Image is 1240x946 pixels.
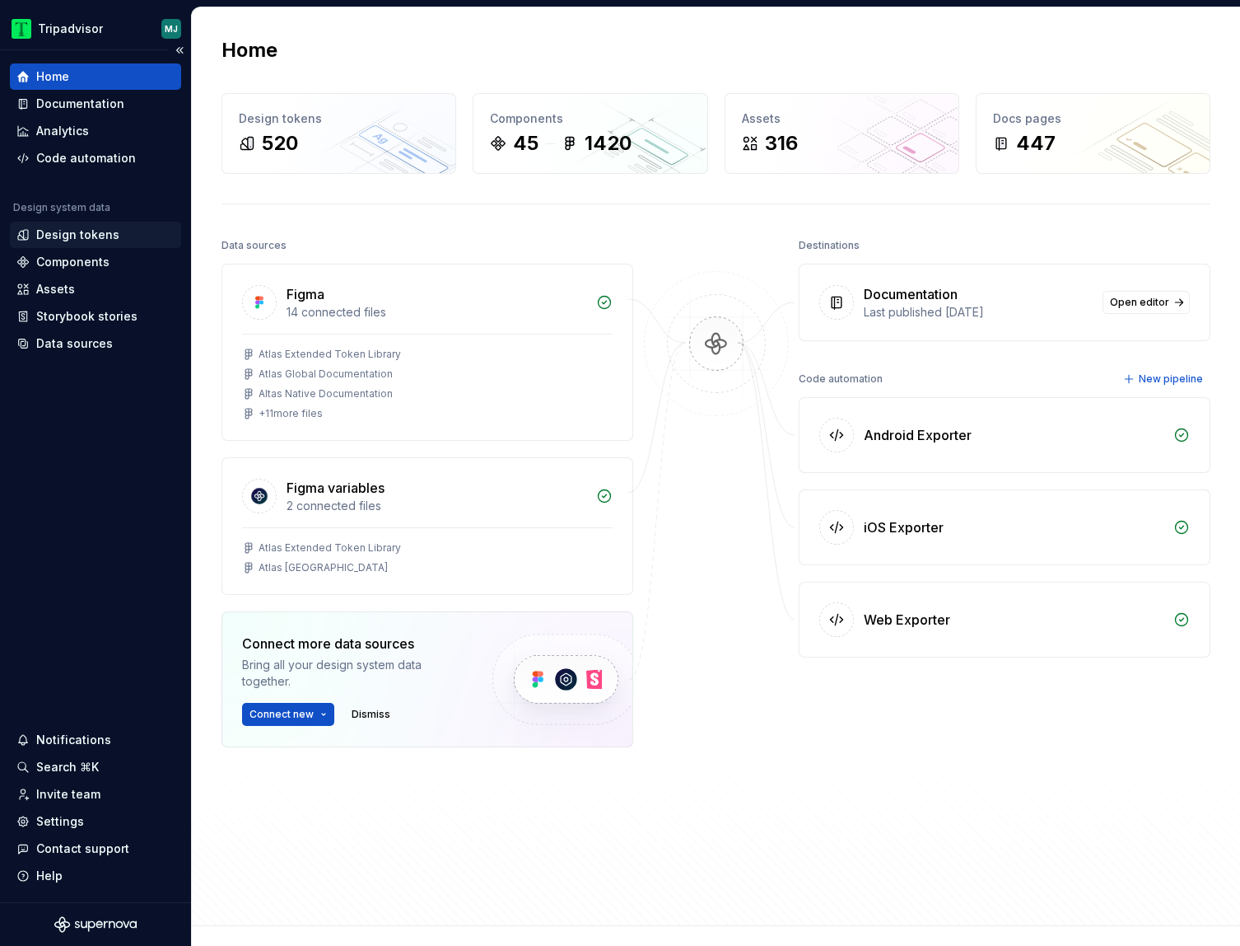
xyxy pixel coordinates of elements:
[262,130,298,157] div: 520
[221,37,277,63] h2: Home
[765,130,798,157] div: 316
[864,517,944,537] div: iOS Exporter
[10,808,181,835] a: Settings
[1139,372,1203,386] span: New pipeline
[10,727,181,753] button: Notifications
[242,634,464,653] div: Connect more data sources
[36,68,69,85] div: Home
[36,786,100,803] div: Invite team
[1110,296,1169,309] span: Open editor
[10,836,181,862] button: Contact support
[473,93,707,174] a: Components451420
[221,93,456,174] a: Design tokens520
[10,863,181,889] button: Help
[36,813,84,830] div: Settings
[993,110,1193,127] div: Docs pages
[36,308,138,325] div: Storybook stories
[221,457,633,595] a: Figma variables2 connected filesAtlas Extended Token LibraryAtlas [GEOGRAPHIC_DATA]
[36,759,99,775] div: Search ⌘K
[259,407,323,420] div: + 11 more files
[10,118,181,144] a: Analytics
[168,39,191,62] button: Collapse sidebar
[1102,291,1190,314] a: Open editor
[10,145,181,171] a: Code automation
[165,22,178,35] div: MJ
[490,110,690,127] div: Components
[36,281,75,297] div: Assets
[10,222,181,248] a: Design tokens
[513,130,538,157] div: 45
[287,304,586,321] div: 14 connected files
[259,387,393,400] div: Altas Native Documentation
[249,708,314,721] span: Connect new
[10,276,181,302] a: Assets
[36,841,129,857] div: Contact support
[287,284,324,304] div: Figma
[36,868,63,884] div: Help
[344,703,398,726] button: Dismiss
[10,63,181,90] a: Home
[36,227,119,243] div: Design tokens
[585,130,632,157] div: 1420
[10,754,181,780] button: Search ⌘K
[976,93,1210,174] a: Docs pages447
[1118,368,1210,391] button: New pipeline
[36,732,111,748] div: Notifications
[242,657,464,690] div: Bring all your design system data together.
[221,234,287,257] div: Data sources
[864,610,950,630] div: Web Exporter
[352,708,390,721] span: Dismiss
[36,123,89,139] div: Analytics
[259,561,388,574] div: Atlas [GEOGRAPHIC_DATA]
[36,254,110,270] div: Components
[239,110,439,127] div: Design tokens
[864,304,1093,321] div: Last published [DATE]
[742,110,942,127] div: Assets
[36,96,124,112] div: Documentation
[287,498,586,514] div: 2 connected files
[3,11,188,46] button: TripadvisorMJ
[10,249,181,275] a: Components
[259,541,401,555] div: Atlas Extended Token Library
[10,303,181,330] a: Storybook stories
[287,478,385,498] div: Figma variables
[221,264,633,441] a: Figma14 connected filesAtlas Extended Token LibraryAtlas Global DocumentationAltas Native Documen...
[10,330,181,357] a: Data sources
[242,703,334,726] button: Connect new
[1016,130,1056,157] div: 447
[259,368,393,381] div: Atlas Global Documentation
[10,91,181,117] a: Documentation
[864,284,958,304] div: Documentation
[799,234,860,257] div: Destinations
[38,21,103,37] div: Tripadvisor
[12,19,31,39] img: 0ed0e8b8-9446-497d-bad0-376821b19aa5.png
[725,93,959,174] a: Assets316
[799,368,883,391] div: Code automation
[259,348,401,361] div: Atlas Extended Token Library
[13,201,110,214] div: Design system data
[864,425,972,445] div: Android Exporter
[36,150,136,166] div: Code automation
[10,781,181,808] a: Invite team
[54,916,137,933] svg: Supernova Logo
[36,335,113,352] div: Data sources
